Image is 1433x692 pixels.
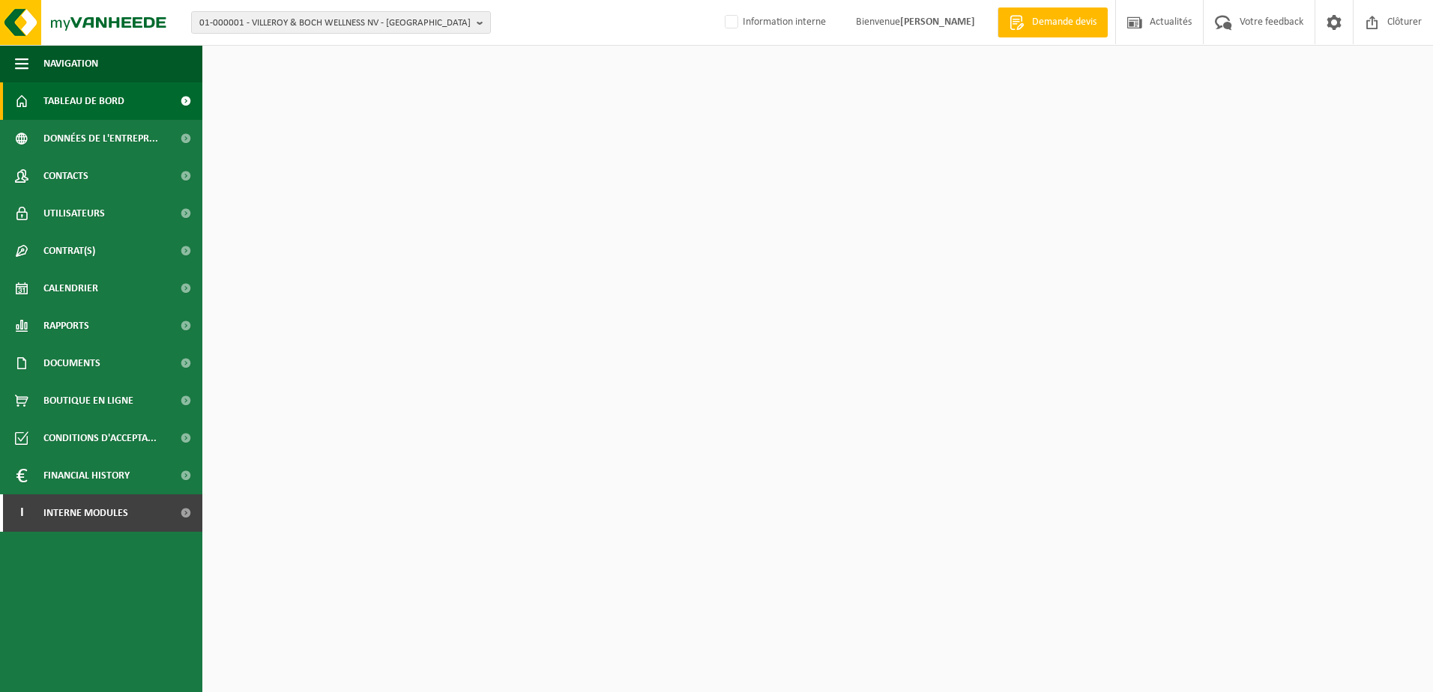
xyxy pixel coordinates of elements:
[43,419,157,457] span: Conditions d'accepta...
[1028,15,1100,30] span: Demande devis
[43,120,158,157] span: Données de l'entrepr...
[998,7,1108,37] a: Demande devis
[43,270,98,307] span: Calendrier
[43,82,124,120] span: Tableau de bord
[15,494,28,532] span: I
[43,457,130,494] span: Financial History
[43,195,105,232] span: Utilisateurs
[900,16,975,28] strong: [PERSON_NAME]
[43,307,89,345] span: Rapports
[43,382,133,419] span: Boutique en ligne
[43,157,88,195] span: Contacts
[43,232,95,270] span: Contrat(s)
[43,345,100,382] span: Documents
[43,45,98,82] span: Navigation
[43,494,128,532] span: Interne modules
[199,12,471,34] span: 01-000001 - VILLEROY & BOCH WELLNESS NV - [GEOGRAPHIC_DATA]
[722,11,826,34] label: Information interne
[191,11,491,34] button: 01-000001 - VILLEROY & BOCH WELLNESS NV - [GEOGRAPHIC_DATA]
